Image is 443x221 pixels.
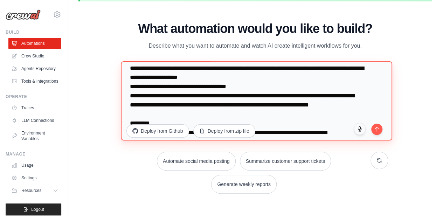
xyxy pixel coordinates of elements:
[126,124,189,138] button: Deploy from Github
[8,115,61,126] a: LLM Connections
[31,207,44,212] span: Logout
[193,124,255,138] button: Deploy from zip file
[6,203,61,215] button: Logout
[6,151,61,157] div: Manage
[6,9,41,20] img: Logo
[8,76,61,87] a: Tools & Integrations
[8,185,61,196] button: Resources
[8,50,61,62] a: Crew Studio
[21,188,41,193] span: Resources
[8,127,61,144] a: Environment Variables
[138,41,373,50] p: Describe what you want to automate and watch AI create intelligent workflows for you.
[8,38,61,49] a: Automations
[8,160,61,171] a: Usage
[240,152,331,171] button: Summarize customer support tickets
[8,172,61,184] a: Settings
[6,29,61,35] div: Build
[157,152,236,171] button: Automate social media posting
[8,102,61,113] a: Traces
[211,175,277,194] button: Generate weekly reports
[122,22,388,36] h1: What automation would you like to build?
[8,63,61,74] a: Agents Repository
[6,94,61,99] div: Operate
